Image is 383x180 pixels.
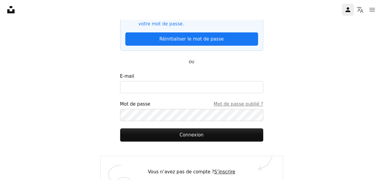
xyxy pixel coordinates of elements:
[120,100,263,108] div: Mot de passe
[213,100,263,108] a: Mot de passe oublié ?
[354,4,366,16] button: Langue
[189,60,194,64] small: OU
[342,4,354,16] a: Connexion / S’inscrire
[366,4,378,16] button: Menu
[7,6,15,13] a: Accueil — Unsplash
[125,32,258,46] a: Réinitialiser le mot de passe
[120,128,263,142] button: Connexion
[214,169,235,175] a: S’inscrire
[139,13,258,28] p: Votre compte existe toujours, réinitialisez juste votre mot de passe.
[120,81,263,93] input: E-mail
[120,109,263,121] input: Mot de passeMot de passe oublié ?
[120,73,263,93] label: E-mail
